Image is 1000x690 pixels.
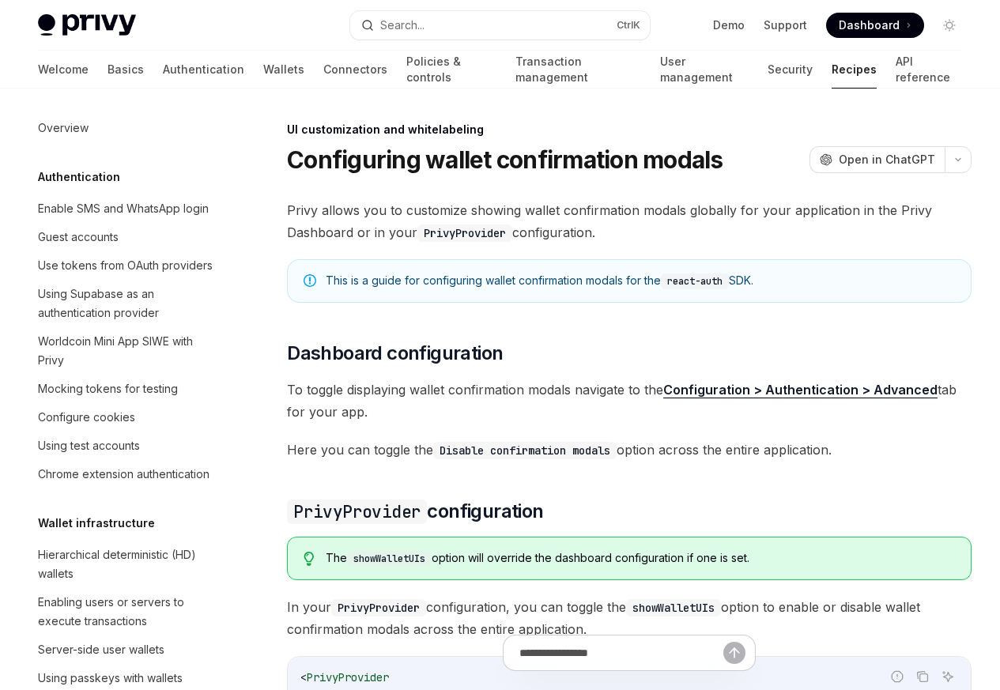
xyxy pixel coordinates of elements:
[25,327,228,375] a: Worldcoin Mini App SIWE with Privy
[38,465,209,484] div: Chrome extension authentication
[25,375,228,403] a: Mocking tokens for testing
[713,17,745,33] a: Demo
[25,194,228,223] a: Enable SMS and WhatsApp login
[25,541,228,588] a: Hierarchical deterministic (HD) wallets
[287,439,972,461] span: Here you can toggle the option across the entire application.
[25,114,228,142] a: Overview
[287,341,503,366] span: Dashboard configuration
[417,224,512,242] code: PrivyProvider
[937,13,962,38] button: Toggle dark mode
[38,119,89,138] div: Overview
[163,51,244,89] a: Authentication
[25,223,228,251] a: Guest accounts
[263,51,304,89] a: Wallets
[287,596,972,640] span: In your configuration, you can toggle the option to enable or disable wallet confirmation modals ...
[287,145,723,174] h1: Configuring wallet confirmation modals
[38,593,218,631] div: Enabling users or servers to execute transactions
[663,382,938,398] a: Configuration > Authentication > Advanced
[38,199,209,218] div: Enable SMS and WhatsApp login
[287,379,972,423] span: To toggle displaying wallet confirmation modals navigate to the tab for your app.
[25,635,228,664] a: Server-side user wallets
[38,332,218,370] div: Worldcoin Mini App SIWE with Privy
[38,640,164,659] div: Server-side user wallets
[515,51,640,89] a: Transaction management
[25,432,228,460] a: Using test accounts
[326,550,955,567] div: The option will override the dashboard configuration if one is set.
[304,274,316,287] svg: Note
[25,460,228,488] a: Chrome extension authentication
[723,642,745,664] button: Send message
[626,599,721,616] code: showWalletUIs
[25,251,228,280] a: Use tokens from OAuth providers
[826,13,924,38] a: Dashboard
[25,403,228,432] a: Configure cookies
[832,51,877,89] a: Recipes
[25,280,228,327] a: Using Supabase as an authentication provider
[433,442,617,459] code: Disable confirmation modals
[839,17,900,33] span: Dashboard
[347,551,432,567] code: showWalletUIs
[768,51,813,89] a: Security
[38,408,135,427] div: Configure cookies
[38,285,218,322] div: Using Supabase as an authentication provider
[38,669,183,688] div: Using passkeys with wallets
[519,635,723,670] input: Ask a question...
[38,436,140,455] div: Using test accounts
[287,500,427,524] code: PrivyProvider
[38,228,119,247] div: Guest accounts
[38,545,218,583] div: Hierarchical deterministic (HD) wallets
[331,599,426,616] code: PrivyProvider
[406,51,496,89] a: Policies & controls
[38,14,136,36] img: light logo
[38,514,155,533] h5: Wallet infrastructure
[38,379,178,398] div: Mocking tokens for testing
[304,552,315,566] svg: Tip
[617,19,640,32] span: Ctrl K
[896,51,962,89] a: API reference
[38,256,213,275] div: Use tokens from OAuth providers
[323,51,387,89] a: Connectors
[108,51,144,89] a: Basics
[839,152,935,168] span: Open in ChatGPT
[380,16,425,35] div: Search...
[38,51,89,89] a: Welcome
[25,588,228,635] a: Enabling users or servers to execute transactions
[287,122,972,138] div: UI customization and whitelabeling
[287,499,543,524] span: configuration
[287,199,972,243] span: Privy allows you to customize showing wallet confirmation modals globally for your application in...
[809,146,945,173] button: Open in ChatGPT
[764,17,807,33] a: Support
[660,51,749,89] a: User management
[38,168,120,187] h5: Authentication
[326,273,955,289] div: This is a guide for configuring wallet confirmation modals for the SDK.
[350,11,650,40] button: Search...CtrlK
[661,273,729,289] code: react-auth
